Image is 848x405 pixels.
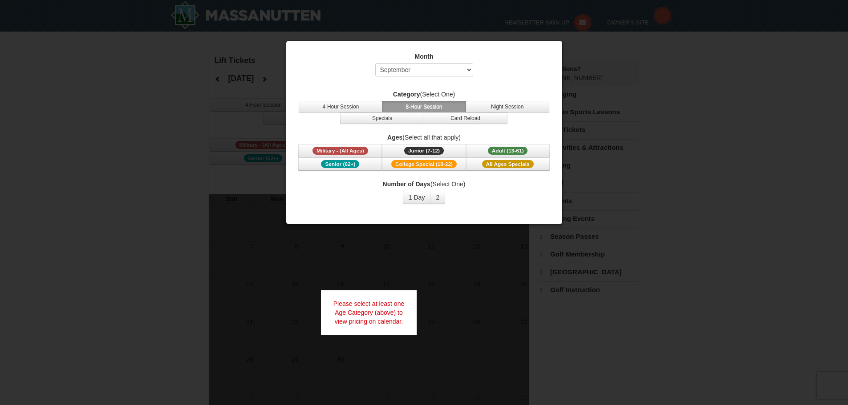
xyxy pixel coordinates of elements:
[466,144,550,157] button: Adult (13-61)
[297,133,551,142] label: (Select all that apply)
[466,157,550,171] button: All Ages Specials
[488,147,528,155] span: Adult (13-61)
[482,160,534,168] span: All Ages Specials
[297,90,551,99] label: (Select One)
[297,180,551,188] label: (Select One)
[383,180,430,188] strong: Number of Days
[321,290,417,335] div: Please select at least one Age Category (above) to view pricing on calendar.
[391,160,457,168] span: College Special (18-22)
[299,101,382,112] button: 4-Hour Session
[321,160,359,168] span: Senior (62+)
[404,147,444,155] span: Junior (7-12)
[393,91,420,98] strong: Category
[424,112,507,124] button: Card Reload
[382,157,466,171] button: College Special (18-22)
[387,134,402,141] strong: Ages
[466,101,549,112] button: Night Session
[340,112,424,124] button: Specials
[312,147,368,155] span: Military - (All Ages)
[403,191,431,204] button: 1 Day
[382,144,466,157] button: Junior (7-12)
[382,101,466,112] button: 8-Hour Session
[430,191,445,204] button: 2
[298,144,382,157] button: Military - (All Ages)
[298,157,382,171] button: Senior (62+)
[415,53,434,60] strong: Month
